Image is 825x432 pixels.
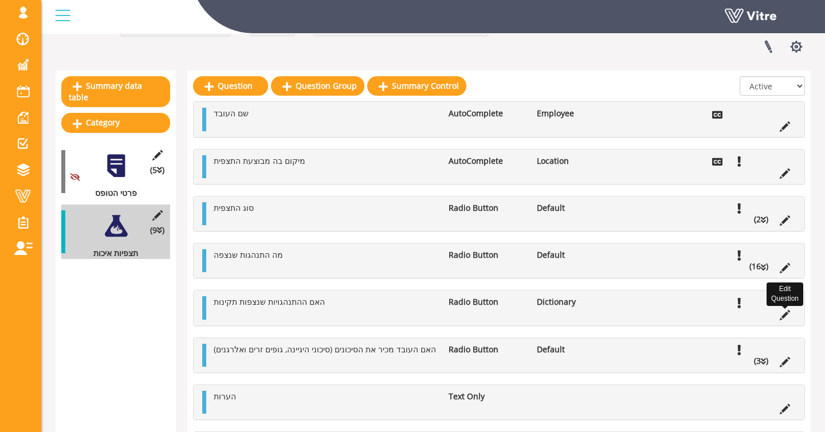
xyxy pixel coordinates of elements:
[531,202,619,214] li: Default
[443,296,531,308] li: Radio Button
[61,187,162,199] div: פרטי הטופס
[214,202,254,213] span: סוג התצפית
[150,225,164,236] span: (9 )
[748,355,774,367] li: (3 )
[531,344,619,355] li: Default
[443,202,531,214] li: Radio Button
[61,248,162,259] div: תצפיות איכות
[443,391,531,402] li: Text Only
[61,113,170,132] a: Category
[367,76,466,96] a: Summary Control
[193,76,268,96] a: Question
[531,108,619,119] li: Employee
[214,296,325,307] span: האם ההתנהגויות שנצפות תקינות
[443,249,531,261] li: Radio Button
[150,164,164,176] span: (5 )
[214,108,249,119] span: שם העובד
[443,108,531,119] li: AutoComplete
[443,344,531,355] li: Radio Button
[214,155,305,166] span: מיקום בה מבוצעת התצפית
[767,282,803,305] div: Edit Question
[531,155,619,167] li: Location
[744,261,774,272] li: (16 )
[748,214,774,225] li: (2 )
[214,391,236,402] span: הערות
[214,344,436,355] span: (סיכוני היגיינה, גופים זרים ואלרגנים) האם העובד מכיר את הסיכונים
[531,249,619,261] li: Default
[214,249,283,260] span: מה התנהגות שנצפה
[271,76,364,96] a: Question Group
[61,76,170,107] a: Summary data table
[443,155,531,167] li: AutoComplete
[531,296,619,308] li: Dictionary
